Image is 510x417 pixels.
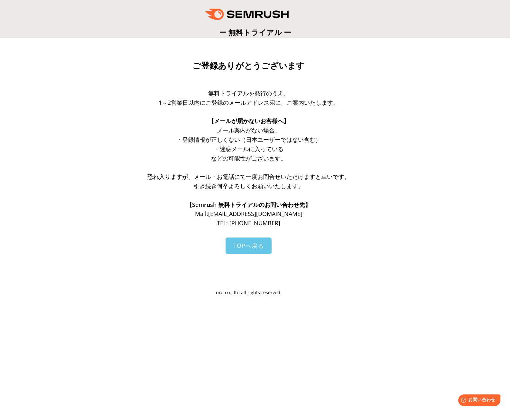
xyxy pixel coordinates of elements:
span: ー 無料トライアル ー [219,27,291,37]
iframe: Help widget launcher [453,392,503,410]
span: 引き続き何卒よろしくお願いいたします。 [194,182,304,190]
span: 1～2営業日以内にご登録のメールアドレス宛に、ご案内いたします。 [159,99,339,106]
span: 【Semrush 無料トライアルのお問い合わせ先】 [186,201,311,208]
span: ・迷惑メールに入っている [214,145,283,153]
span: 無料トライアルを発行のうえ、 [208,89,289,97]
a: TOPへ戻る [226,238,272,254]
span: ご登録ありがとうございます [192,61,305,71]
span: oro co., ltd all rights reserved. [216,289,282,296]
span: ・登録情報が正しくない（日本ユーザーではない含む） [176,136,321,143]
span: などの可能性がございます。 [211,154,286,162]
span: TOPへ戻る [233,242,264,249]
span: Mail: [EMAIL_ADDRESS][DOMAIN_NAME] [195,210,302,218]
span: 【メールが届かないお客様へ】 [208,117,289,125]
span: 恐れ入りますが、メール・お電話にて一度お問合せいただけますと幸いです。 [147,173,350,180]
span: TEL: [PHONE_NUMBER] [217,219,280,227]
span: メール案内がない場合、 [217,126,281,134]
